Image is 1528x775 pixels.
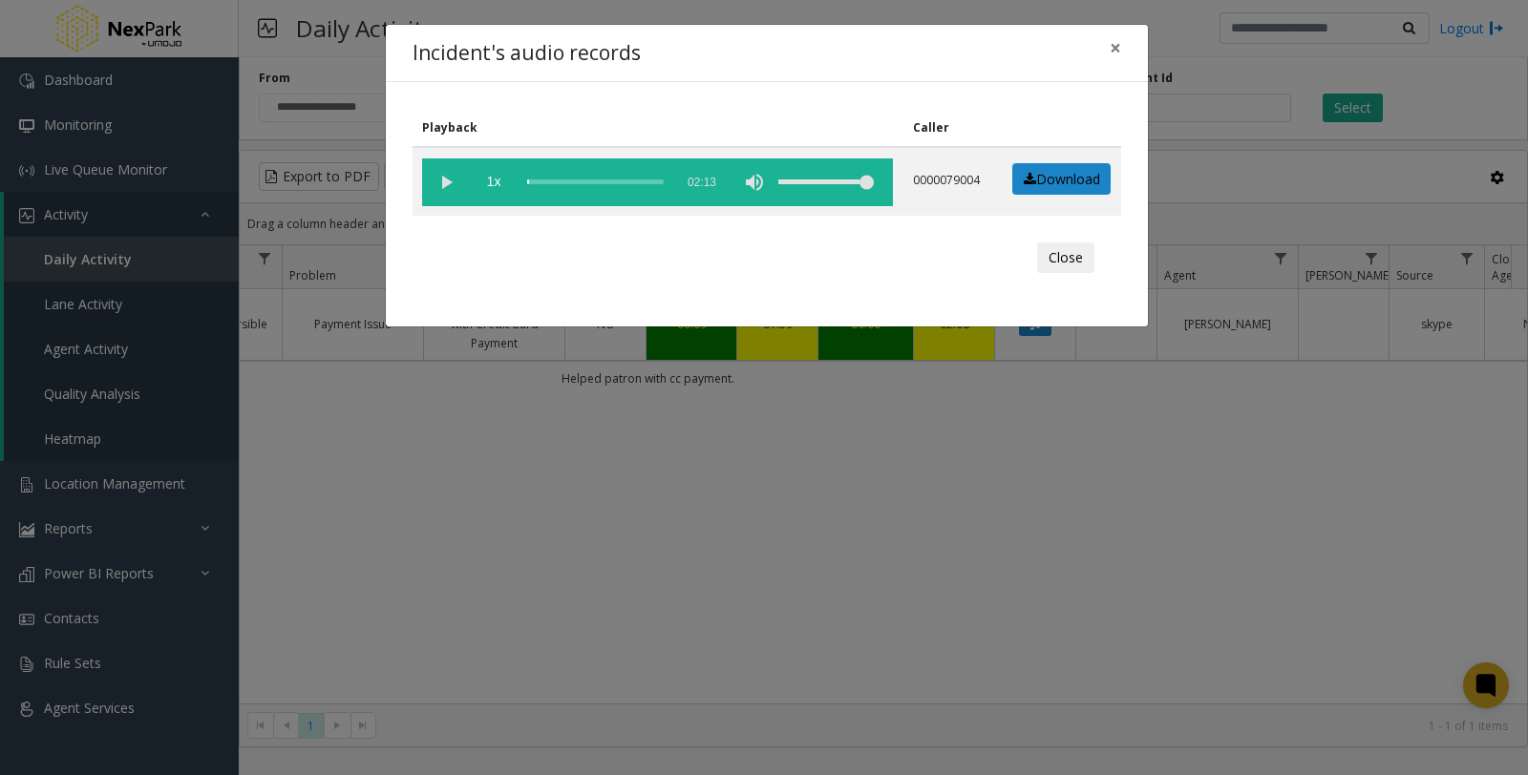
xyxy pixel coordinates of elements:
[778,158,874,206] div: volume level
[1110,34,1121,61] span: ×
[470,158,518,206] span: playback speed button
[903,109,996,147] th: Caller
[1012,163,1111,196] a: Download
[413,109,903,147] th: Playback
[1037,242,1094,273] button: Close
[413,38,641,69] h4: Incident's audio records
[913,172,986,189] p: 0000079004
[527,158,664,206] div: scrub bar
[1096,25,1135,72] button: Close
